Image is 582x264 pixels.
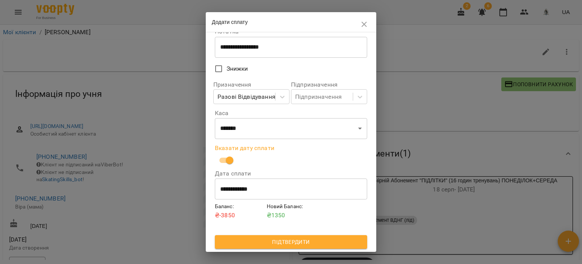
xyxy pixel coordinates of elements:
[215,171,367,177] label: Дата сплати
[215,235,367,249] button: Підтвердити
[215,28,367,35] label: Нотатка
[215,211,264,220] p: ₴ -3850
[215,145,367,151] label: Вказати дату сплати
[217,92,275,101] div: Разові Відвідування
[227,64,248,73] span: Знижки
[267,211,316,220] p: ₴ 1350
[212,19,248,25] span: Додати сплату
[221,237,361,247] span: Підтвердити
[215,110,367,116] label: Каса
[213,82,289,88] label: Призначення
[291,82,367,88] label: Підпризначення
[267,202,316,211] h6: Новий Баланс :
[295,92,342,101] div: Підпризначення
[215,202,264,211] h6: Баланс :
